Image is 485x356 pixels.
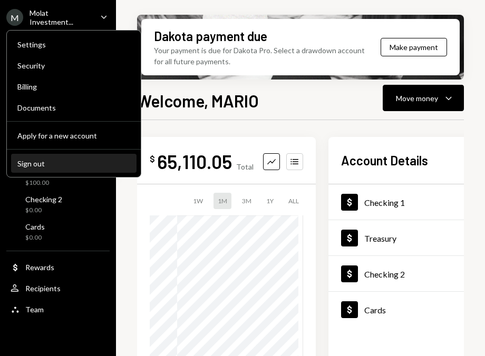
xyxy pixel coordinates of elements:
div: Team [25,305,44,314]
button: Make payment [381,38,447,56]
a: Settings [11,35,137,54]
div: Billing [17,82,130,91]
a: Billing [11,77,137,96]
div: Move money [396,93,438,104]
div: Your payment is due for Dakota Pro. Select a drawdown account for all future payments. [154,45,374,67]
a: Documents [11,98,137,117]
div: Security [17,61,130,70]
div: Recipients [25,284,61,293]
a: Security [11,56,137,75]
div: Checking 2 [364,269,405,279]
div: Apply for a new account [17,131,130,140]
div: $0.00 [25,233,45,242]
div: Cards [364,305,386,315]
div: $0.00 [25,206,62,215]
a: Checking 2$0.00 [6,192,110,217]
div: 1W [189,193,207,209]
button: Move money [383,85,464,111]
a: Team [6,300,110,319]
a: Rewards [6,258,110,276]
div: $ [150,154,155,164]
div: M [6,9,23,26]
div: Dakota payment due [154,27,267,45]
div: 3M [238,193,256,209]
a: Cards$0.00 [6,219,110,244]
a: Recipients [6,279,110,298]
div: 1M [214,193,231,209]
div: ALL [284,193,303,209]
button: Apply for a new account [11,126,137,145]
h1: Welcome, MARIO [137,90,259,111]
div: 1Y [262,193,278,209]
div: Treasury [364,233,396,243]
div: Documents [17,103,130,112]
div: Total [236,162,254,171]
div: Settings [17,40,130,49]
h2: Account Details [341,152,428,169]
div: Checking 1 [364,197,405,207]
div: Sign out [17,159,130,168]
div: Checking 2 [25,195,62,204]
div: Molat Investment... [30,8,92,26]
div: Cards [25,222,45,231]
div: $100.00 [25,179,55,187]
div: Rewards [25,263,54,272]
div: 65,110.05 [157,150,232,173]
button: Sign out [11,154,137,173]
